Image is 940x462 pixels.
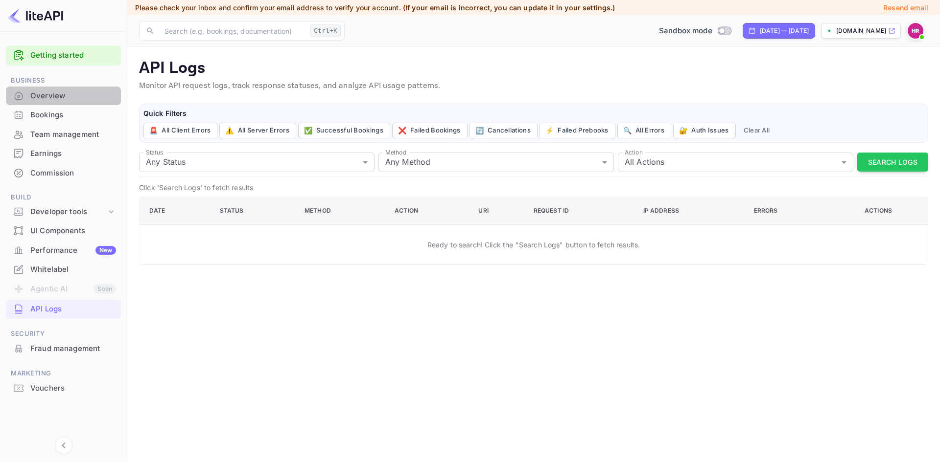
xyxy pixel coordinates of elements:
[30,50,116,61] a: Getting started
[55,437,72,454] button: Collapse navigation
[310,24,341,37] div: Ctrl+K
[304,125,312,136] span: ✅
[6,300,121,318] a: API Logs
[545,125,554,136] span: ⚡
[740,123,774,138] button: Clear All
[297,197,387,224] th: Method
[831,197,928,224] th: Actions
[143,123,217,138] button: 🚨All Client Errors
[6,203,121,220] div: Developer tools
[679,125,687,136] span: 🔐
[6,144,121,163] div: Earnings
[30,168,116,179] div: Commission
[655,25,735,37] div: Switch to Production mode
[6,260,121,279] div: Whitelabel
[135,3,401,12] span: Please check your inbox and confirm your email address to verify your account.
[139,153,375,172] div: Any Status
[139,59,928,78] p: API Logs
[387,197,470,224] th: Action
[30,110,116,121] div: Bookings
[475,125,484,136] span: 🔄
[6,164,121,183] div: Commission
[908,23,923,39] img: Hugo Ruano
[139,182,928,193] p: Click 'Search Logs' to fetch results
[30,383,116,394] div: Vouchers
[625,148,643,156] label: Action
[30,245,116,256] div: Performance
[403,3,615,12] span: (If your email is incorrect, you can update it in your settings.)
[673,123,736,138] button: 🔐Auth Issues
[95,246,116,255] div: New
[760,26,809,35] div: [DATE] — [DATE]
[30,343,116,354] div: Fraud management
[6,106,121,125] div: Bookings
[378,153,614,172] div: Any Method
[470,197,525,224] th: URI
[6,260,121,278] a: Whitelabel
[470,123,538,138] button: 🔄Cancellations
[30,129,116,140] div: Team management
[143,108,924,119] h6: Quick Filters
[6,106,121,124] a: Bookings
[219,123,296,138] button: ⚠️All Server Errors
[140,197,212,224] th: Date
[836,26,886,35] p: [DOMAIN_NAME]
[6,125,121,143] a: Team management
[8,8,63,23] img: LiteAPI logo
[6,379,121,398] div: Vouchers
[149,125,158,136] span: 🚨
[6,241,121,260] div: PerformanceNew
[6,300,121,319] div: API Logs
[159,21,306,41] input: Search (e.g. bookings, documentation)
[635,197,746,224] th: IP Address
[857,153,928,172] button: Search Logs
[6,221,121,241] div: UI Components
[6,45,121,66] div: Getting started
[6,87,121,106] div: Overview
[30,304,116,315] div: API Logs
[6,241,121,259] a: PerformanceNew
[6,75,121,86] span: Business
[540,123,615,138] button: ⚡Failed Prebooks
[526,197,635,224] th: Request ID
[6,87,121,105] a: Overview
[427,240,640,250] p: Ready to search! Click the "Search Logs" button to fetch results.
[6,368,121,379] span: Marketing
[6,339,121,357] a: Fraud management
[212,197,297,224] th: Status
[392,123,468,138] button: ❌Failed Bookings
[298,123,390,138] button: ✅Successful Bookings
[6,164,121,182] a: Commission
[398,125,406,136] span: ❌
[659,25,712,37] span: Sandbox mode
[743,23,815,39] div: Click to change the date range period
[617,123,671,138] button: 🔍All Errors
[139,80,928,92] p: Monitor API request logs, track response statuses, and analyze API usage patterns.
[30,148,116,159] div: Earnings
[6,144,121,162] a: Earnings
[6,329,121,339] span: Security
[883,2,928,13] p: Resend email
[146,148,163,156] label: Status
[6,125,121,144] div: Team management
[385,148,406,156] label: Method
[225,125,234,136] span: ⚠️
[30,225,116,237] div: UI Components
[6,192,121,203] span: Build
[623,125,632,136] span: 🔍
[30,90,116,102] div: Overview
[30,206,106,218] div: Developer tools
[618,153,853,172] div: All Actions
[30,264,116,275] div: Whitelabel
[6,221,121,240] a: UI Components
[746,197,831,224] th: Errors
[6,339,121,358] div: Fraud management
[6,379,121,397] a: Vouchers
